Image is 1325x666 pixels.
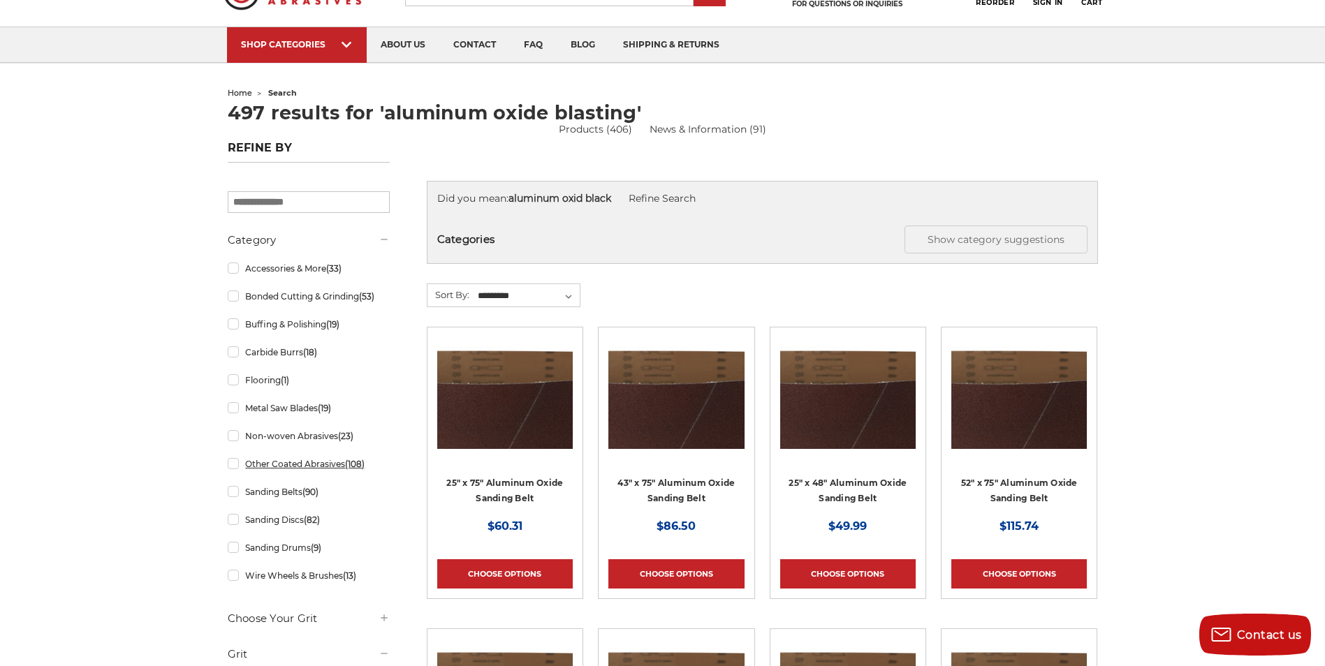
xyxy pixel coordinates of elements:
[629,192,696,205] a: Refine Search
[437,191,1088,206] div: Did you mean:
[359,291,374,302] span: (53)
[657,519,696,533] span: $86.50
[437,337,573,449] img: 25" x 75" Aluminum Oxide Sanding Belt
[228,646,390,663] h5: Grit
[303,347,317,357] span: (18)
[780,337,916,449] img: 25" x 48" Aluminum Oxide Sanding Belt
[905,225,1088,253] button: Show category suggestions
[228,396,390,420] a: Metal Saw Blades
[427,284,469,305] label: Sort By:
[510,27,557,63] a: faq
[608,337,744,449] img: 43" x 75" Aluminum Oxide Sanding Belt
[228,424,390,448] a: Non-woven Abrasives
[951,559,1087,589] a: Choose Options
[437,225,1088,253] h5: Categories
[557,27,609,63] a: blog
[228,508,390,532] a: Sanding Discs
[268,88,297,98] span: search
[476,286,580,306] select: Sort By:
[228,141,390,163] h5: Refine by
[338,431,353,441] span: (23)
[437,559,573,589] a: Choose Options
[437,337,573,516] a: 25" x 75" Aluminum Oxide Sanding Belt
[281,375,289,385] span: (1)
[318,403,331,413] span: (19)
[228,610,390,627] h5: Choose Your Grit
[228,480,390,504] a: Sanding Belts
[609,27,733,63] a: shipping & returns
[828,519,867,533] span: $49.99
[228,312,390,336] a: Buffing & Polishing
[228,232,390,249] h5: Category
[302,487,319,497] span: (90)
[228,284,390,309] a: Bonded Cutting & Grinding
[608,337,744,516] a: 43" x 75" Aluminum Oxide Sanding Belt
[780,337,916,516] a: 25" x 48" Aluminum Oxide Sanding Belt
[439,27,510,63] a: contact
[559,123,632,135] a: Products (406)
[367,27,439,63] a: about us
[1000,519,1039,533] span: $115.74
[780,559,916,589] a: Choose Options
[326,319,339,330] span: (19)
[228,256,390,281] a: Accessories & More
[311,542,321,553] span: (9)
[241,39,353,50] div: SHOP CATEGORIES
[228,452,390,476] a: Other Coated Abrasives
[345,459,365,469] span: (108)
[228,563,390,588] a: Wire Wheels & Brushes
[228,88,252,98] a: home
[1199,614,1311,656] button: Contact us
[343,570,356,581] span: (13)
[508,192,611,205] strong: aluminum oxid black
[1237,628,1302,642] span: Contact us
[488,519,522,533] span: $60.31
[951,337,1087,449] img: 52" x 75" Aluminum Oxide Sanding Belt
[228,103,1098,122] h1: 497 results for 'aluminum oxide blasting'
[228,535,390,560] a: Sanding Drums
[228,340,390,364] a: Carbide Burrs
[650,122,766,137] a: News & Information (91)
[608,559,744,589] a: Choose Options
[228,368,390,392] a: Flooring
[304,515,320,525] span: (82)
[951,337,1087,516] a: 52" x 75" Aluminum Oxide Sanding Belt
[326,263,342,274] span: (33)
